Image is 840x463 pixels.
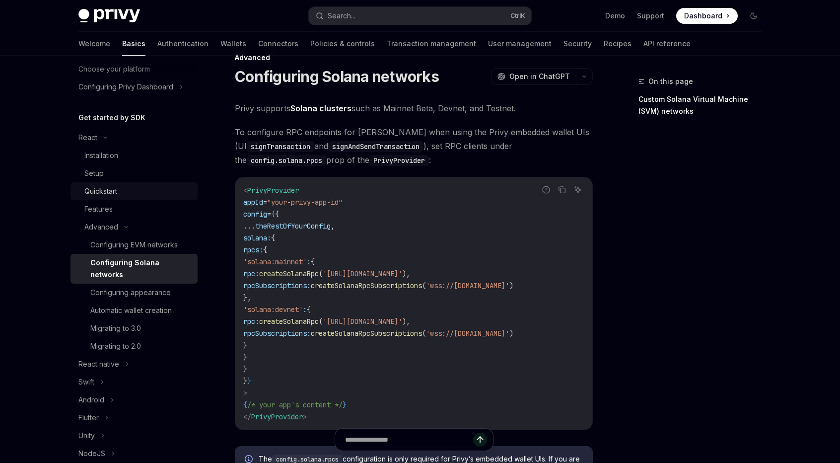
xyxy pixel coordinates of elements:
span: createSolanaRpcSubscriptions [311,329,422,338]
span: Privy supports such as Mainnet Beta, Devnet, and Testnet. [235,101,593,115]
a: Configuring EVM networks [70,236,198,254]
span: ... [243,222,255,231]
a: Solana clusters [290,103,351,114]
span: > [243,388,247,397]
div: Advanced [84,221,118,233]
a: Migrating to 3.0 [70,319,198,337]
span: ( [319,317,323,326]
span: "your-privy-app-id" [267,198,343,207]
span: 'wss://[DOMAIN_NAME]' [426,329,509,338]
div: Automatic wallet creation [90,305,172,316]
div: Advanced [235,53,593,63]
div: Migrating to 3.0 [90,322,141,334]
div: Configuring appearance [90,287,171,299]
div: React [78,132,97,144]
span: < [243,186,247,195]
button: Search...CtrlK [309,7,531,25]
span: ( [319,269,323,278]
span: /* your app's content */ [247,400,343,409]
div: Configuring Privy Dashboard [78,81,173,93]
span: createSolanaRpc [259,269,319,278]
div: Configuring EVM networks [90,239,178,251]
span: Ctrl K [510,12,525,20]
a: User management [488,32,552,56]
span: createSolanaRpc [259,317,319,326]
span: ( [422,281,426,290]
a: Welcome [78,32,110,56]
a: Quickstart [70,182,198,200]
code: signAndSendTransaction [328,141,423,152]
code: config.solana.rpcs [247,155,326,166]
span: solana: [243,233,271,242]
div: Features [84,203,113,215]
a: Custom Solana Virtual Machine (SVM) networks [638,91,770,119]
span: } [243,353,247,362]
span: , [331,222,335,231]
span: appId [243,198,263,207]
span: { [243,400,247,409]
button: Report incorrect code [540,183,553,196]
button: Open in ChatGPT [491,68,576,85]
a: Recipes [604,32,631,56]
a: Dashboard [676,8,738,24]
span: To configure RPC endpoints for [PERSON_NAME] when using the Privy embedded wallet UIs (UI and ), ... [235,125,593,167]
span: 'solana:devnet' [243,305,303,314]
span: theRestOfYourConfig [255,222,331,231]
span: > [303,412,307,421]
a: API reference [643,32,691,56]
span: '[URL][DOMAIN_NAME]' [323,317,402,326]
code: signTransaction [247,141,314,152]
span: = [263,198,267,207]
span: { [271,210,275,219]
span: Dashboard [684,11,722,21]
a: Transaction management [387,32,476,56]
span: { [263,245,267,254]
span: } [343,400,347,409]
span: createSolanaRpcSubscriptions [311,281,422,290]
span: rpcSubscriptions: [243,281,311,290]
span: { [271,233,275,242]
span: { [275,210,279,219]
span: PrivyProvider [251,412,303,421]
span: : [307,257,311,266]
button: Ask AI [571,183,584,196]
h1: Configuring Solana networks [235,68,439,85]
a: Configuring appearance [70,284,198,302]
span: </ [243,412,251,421]
div: NodeJS [78,448,105,460]
a: Installation [70,147,198,164]
div: React native [78,358,119,370]
span: { [311,257,315,266]
span: : [303,305,307,314]
div: Search... [328,10,355,22]
button: Send message [473,433,487,447]
span: { [307,305,311,314]
a: Connectors [258,32,298,56]
a: Security [563,32,592,56]
span: ) [509,281,513,290]
a: Demo [605,11,625,21]
span: ) [509,329,513,338]
span: } [243,341,247,350]
span: rpc: [243,269,259,278]
a: Wallets [220,32,246,56]
span: ), [402,269,410,278]
span: On this page [648,76,693,87]
a: Policies & controls [310,32,375,56]
div: Unity [78,430,95,442]
a: Automatic wallet creation [70,302,198,319]
span: 'solana:mainnet' [243,257,307,266]
a: Migrating to 2.0 [70,337,198,355]
div: Android [78,394,104,406]
span: } [243,365,247,374]
span: ), [402,317,410,326]
span: config [243,210,267,219]
span: }, [243,293,251,302]
img: dark logo [78,9,140,23]
span: rpc: [243,317,259,326]
span: ( [422,329,426,338]
span: 'wss://[DOMAIN_NAME]' [426,281,509,290]
div: Setup [84,167,104,179]
span: PrivyProvider [247,186,299,195]
div: Installation [84,150,118,161]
